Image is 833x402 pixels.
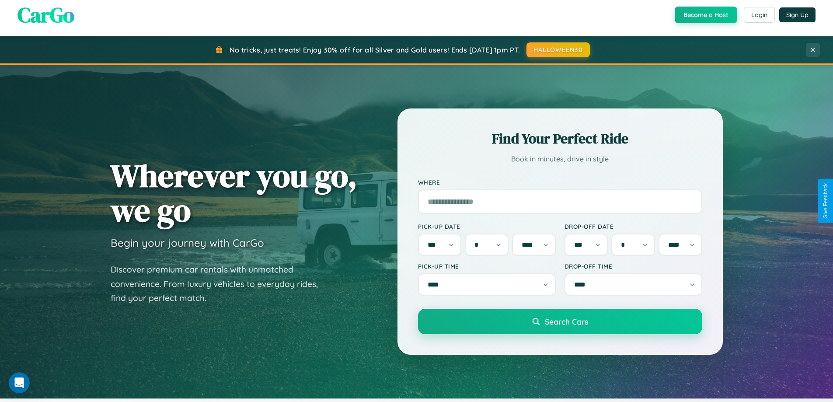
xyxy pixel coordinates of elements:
label: Drop-off Date [565,223,702,230]
span: Search Cars [545,317,588,326]
label: Where [418,178,702,186]
span: No tricks, just treats! Enjoy 30% off for all Silver and Gold users! Ends [DATE] 1pm PT. [230,45,520,54]
h1: Wherever you go, we go [111,158,357,227]
button: Sign Up [779,7,816,22]
h3: Begin your journey with CarGo [111,236,264,249]
button: HALLOWEEN30 [526,42,590,57]
button: Become a Host [675,7,737,23]
button: Search Cars [418,309,702,334]
iframe: Intercom live chat [9,372,30,393]
p: Discover premium car rentals with unmatched convenience. From luxury vehicles to everyday rides, ... [111,262,329,305]
h2: Find Your Perfect Ride [418,129,702,148]
p: Book in minutes, drive in style [418,153,702,165]
label: Drop-off Time [565,262,702,270]
label: Pick-up Date [418,223,556,230]
span: CarGo [17,0,74,29]
div: Give Feedback [823,183,829,219]
button: Login [744,7,775,23]
label: Pick-up Time [418,262,556,270]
